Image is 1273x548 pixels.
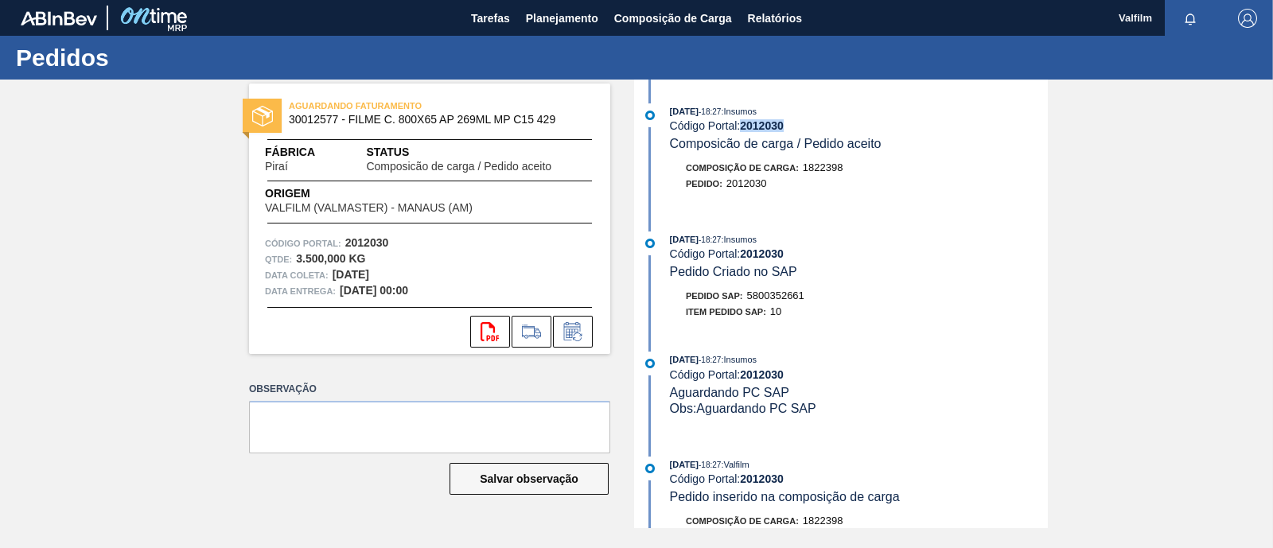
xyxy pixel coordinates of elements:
[726,177,767,189] span: 2012030
[670,119,1048,132] div: Código Portal:
[645,239,655,248] img: atual
[265,283,336,299] span: Data entrega:
[645,359,655,368] img: atual
[366,161,551,173] span: Composicão de carga / Pedido aceito
[803,161,843,173] span: 1822398
[670,137,882,150] span: Composicão de carga / Pedido aceito
[252,106,273,126] img: status
[670,402,816,415] span: Obs: Aguardando PC SAP
[686,179,722,188] span: Pedido :
[670,490,900,503] span: Pedido inserido na composição de carga
[740,472,784,485] strong: 2012030
[265,267,329,283] span: Data coleta:
[740,368,784,381] strong: 2012030
[699,107,721,116] span: - 18:27
[340,284,408,297] strong: [DATE] 00:00
[16,49,298,67] h1: Pedidos
[265,144,338,161] span: Fábrica
[803,515,843,527] span: 1822398
[670,472,1048,485] div: Código Portal:
[721,355,757,364] span: : Insumos
[296,252,365,265] strong: 3.500,000 KG
[526,9,598,28] span: Planejamento
[345,236,389,249] strong: 2012030
[670,368,1048,381] div: Código Portal:
[686,291,743,301] span: Pedido SAP:
[699,235,721,244] span: - 18:27
[265,235,341,251] span: Código Portal:
[614,9,732,28] span: Composição de Carga
[686,516,799,526] span: Composição de Carga :
[289,114,578,126] span: 30012577 - FILME C. 800X65 AP 269ML MP C15 429
[699,461,721,469] span: - 18:27
[740,119,784,132] strong: 2012030
[670,386,789,399] span: Aguardando PC SAP
[670,107,699,116] span: [DATE]
[366,144,594,161] span: Status
[512,316,551,348] div: Ir para Composição de Carga
[265,161,288,173] span: Piraí
[770,305,781,317] span: 10
[470,316,510,348] div: Abrir arquivo PDF
[1165,7,1216,29] button: Notificações
[721,107,757,116] span: : Insumos
[670,460,699,469] span: [DATE]
[333,268,369,281] strong: [DATE]
[748,9,802,28] span: Relatórios
[699,356,721,364] span: - 18:27
[265,202,473,214] span: VALFILM (VALMASTER) - MANAUS (AM)
[1238,9,1257,28] img: Logout
[265,185,518,202] span: Origem
[747,290,804,301] span: 5800352661
[686,307,766,317] span: Item pedido SAP:
[670,355,699,364] span: [DATE]
[471,9,510,28] span: Tarefas
[670,247,1048,260] div: Código Portal:
[553,316,593,348] div: Informar alteração no pedido
[249,378,610,401] label: Observação
[721,460,749,469] span: : Valfilm
[721,235,757,244] span: : Insumos
[450,463,609,495] button: Salvar observação
[670,235,699,244] span: [DATE]
[289,98,512,114] span: AGUARDANDO FATURAMENTO
[686,163,799,173] span: Composição de Carga :
[670,265,797,278] span: Pedido Criado no SAP
[740,247,784,260] strong: 2012030
[645,111,655,120] img: atual
[645,464,655,473] img: atual
[21,11,97,25] img: TNhmsLtSVTkK8tSr43FrP2fwEKptu5GPRR3wAAAABJRU5ErkJggg==
[265,251,292,267] span: Qtde :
